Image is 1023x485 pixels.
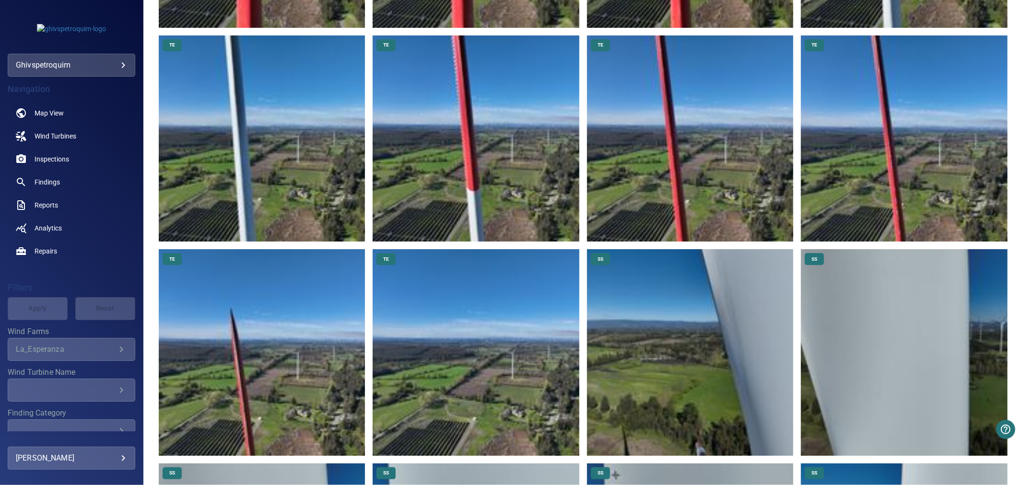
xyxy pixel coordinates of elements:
span: SS [164,470,181,476]
a: inspections noActive [8,148,135,171]
span: TE [592,42,609,48]
span: Inspections [35,154,69,164]
span: SS [377,470,395,476]
div: Wind Turbine Name [8,379,135,402]
span: TE [377,256,395,263]
span: Analytics [35,223,62,233]
div: [PERSON_NAME] [16,450,127,466]
span: Map View [35,108,64,118]
span: Reports [35,200,58,210]
a: findings noActive [8,171,135,194]
span: Findings [35,177,60,187]
label: Finding Category [8,409,135,417]
span: Repairs [35,246,57,256]
a: reports noActive [8,194,135,217]
span: TE [164,42,181,48]
a: windturbines noActive [8,125,135,148]
span: Wind Turbines [35,131,76,141]
span: SS [806,470,823,476]
a: analytics noActive [8,217,135,240]
span: TE [806,42,823,48]
label: Wind Farms [8,328,135,335]
span: TE [164,256,181,263]
div: Wind Farms [8,338,135,361]
h4: Filters [8,283,135,292]
label: Wind Turbine Name [8,369,135,376]
div: La_Esperanza [16,345,116,354]
img: ghivspetroquim-logo [37,24,106,34]
span: SS [592,256,609,263]
a: map noActive [8,102,135,125]
div: ghivspetroquim [16,58,127,73]
div: Finding Category [8,419,135,442]
span: TE [377,42,395,48]
span: SS [806,256,823,263]
a: repairs noActive [8,240,135,263]
h4: Navigation [8,84,135,94]
span: SS [592,470,609,476]
div: ghivspetroquim [8,54,135,77]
